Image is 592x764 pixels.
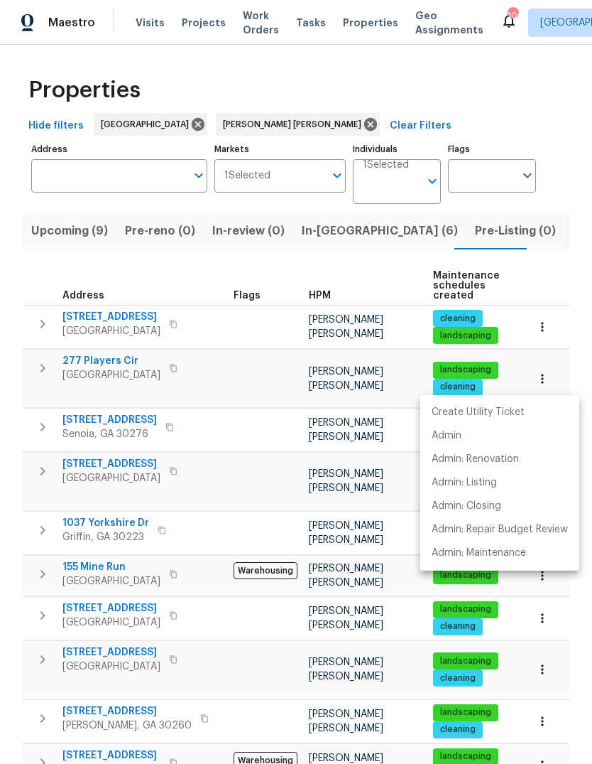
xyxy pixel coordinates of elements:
[432,546,526,561] p: Admin: Maintenance
[432,452,519,467] p: Admin: Renovation
[432,499,501,514] p: Admin: Closing
[432,475,497,490] p: Admin: Listing
[432,405,525,420] p: Create Utility Ticket
[432,429,461,443] p: Admin
[432,522,568,537] p: Admin: Repair Budget Review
